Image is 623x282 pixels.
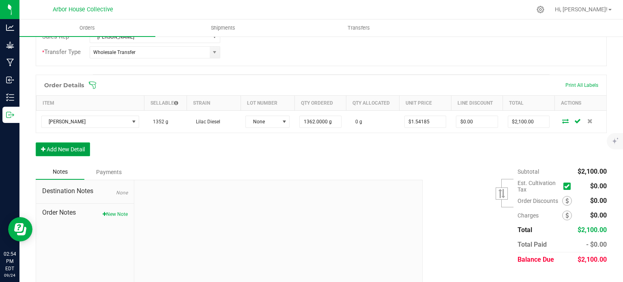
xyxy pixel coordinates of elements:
[4,250,16,272] p: 02:54 PM EDT
[291,19,427,37] a: Transfers
[6,58,14,67] inline-svg: Manufacturing
[69,24,106,32] span: Orders
[563,181,574,192] span: Calculate cultivation tax
[36,142,90,156] button: Add New Detail
[116,190,128,196] span: None
[578,168,607,175] span: $2,100.00
[571,118,584,123] span: Save Order Detail
[6,111,14,119] inline-svg: Outbound
[518,241,547,248] span: Total Paid
[241,95,294,110] th: Lot Number
[508,116,550,127] input: 0
[535,6,546,13] div: Manage settings
[6,93,14,101] inline-svg: Inventory
[555,6,608,13] span: Hi, [PERSON_NAME]!
[37,95,144,110] th: Item
[42,186,128,196] span: Destination Notes
[590,211,607,219] span: $0.00
[518,256,554,263] span: Balance Due
[518,226,532,234] span: Total
[405,116,446,127] input: 0
[584,118,596,123] span: Delete Order Detail
[36,164,84,180] div: Notes
[84,165,133,179] div: Payments
[155,19,291,37] a: Shipments
[518,198,562,204] span: Order Discounts
[337,24,381,32] span: Transfers
[346,95,400,110] th: Qty Allocated
[586,241,607,248] span: - $0.00
[19,19,155,37] a: Orders
[518,212,562,219] span: Charges
[451,95,503,110] th: Line Discount
[578,256,607,263] span: $2,100.00
[456,116,498,127] input: 0
[4,272,16,278] p: 09/24
[103,211,128,218] button: New Note
[44,82,84,88] h1: Order Details
[192,119,220,125] span: Lilac Diesel
[200,24,246,32] span: Shipments
[590,182,607,190] span: $0.00
[503,95,555,110] th: Total
[41,116,140,128] span: NO DATA FOUND
[300,116,341,127] input: 0
[518,168,539,175] span: Subtotal
[187,95,241,110] th: Strain
[6,24,14,32] inline-svg: Analytics
[53,6,113,13] span: Arbor House Collective
[6,41,14,49] inline-svg: Grow
[42,208,128,217] span: Order Notes
[144,95,187,110] th: Sellable
[554,95,606,110] th: Actions
[351,119,362,125] span: 0 g
[246,116,279,127] span: None
[590,197,607,205] span: $0.00
[8,217,32,241] iframe: Resource center
[578,226,607,234] span: $2,100.00
[149,119,168,125] span: 1352 g
[400,95,451,110] th: Unit Price
[6,76,14,84] inline-svg: Inbound
[42,116,129,127] span: [PERSON_NAME]
[294,95,346,110] th: Qty Ordered
[518,180,560,193] span: Est. Cultivation Tax
[42,48,81,56] span: Transfer Type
